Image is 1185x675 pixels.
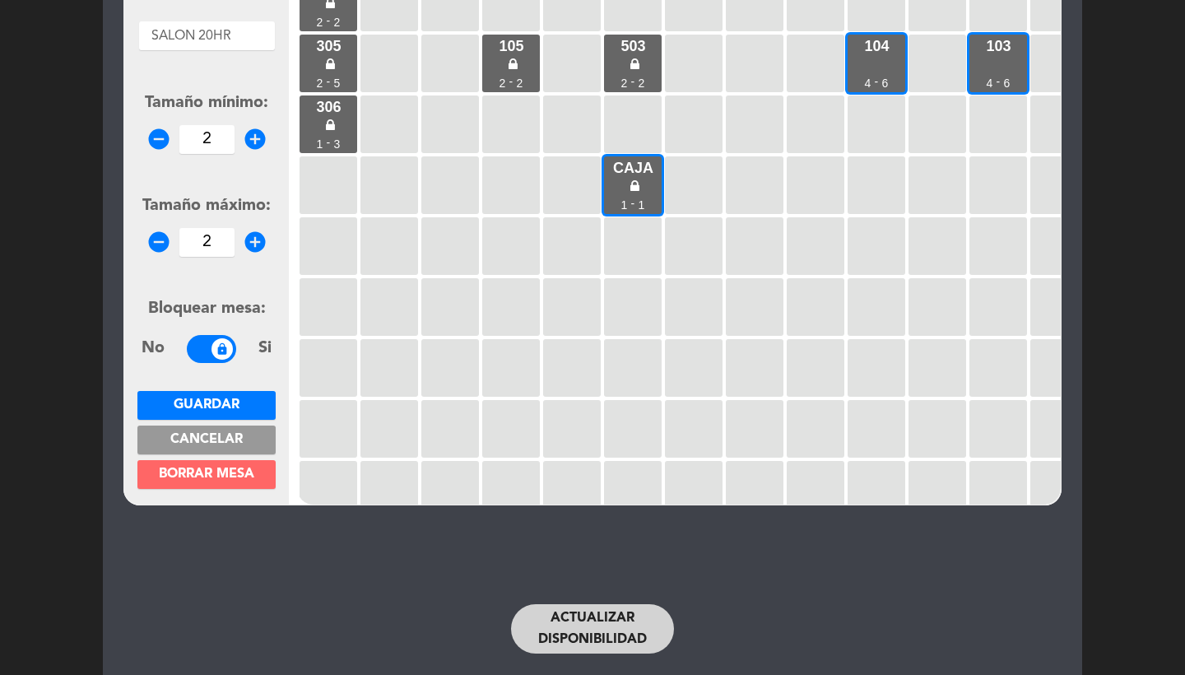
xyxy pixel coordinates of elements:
[146,230,171,254] i: remove_circle
[621,77,628,89] div: 2
[258,336,272,362] span: Si
[499,39,523,54] div: 105
[517,77,523,89] div: 2
[986,39,1011,54] div: 103
[142,336,165,362] span: No
[137,426,276,454] button: Cancelar
[865,77,871,89] div: 4
[334,16,341,28] div: 2
[170,433,243,446] span: Cancelar
[334,77,341,89] div: 5
[148,300,266,317] span: Bloquear mesa:
[142,198,271,214] span: Tamaño máximo:
[639,199,645,211] div: 1
[327,15,331,26] div: -
[145,95,268,111] span: Tamaño mínimo:
[316,100,341,114] div: 306
[631,198,635,209] div: -
[327,137,331,148] div: -
[613,161,653,175] div: CAJA
[243,127,267,151] i: add_circle
[334,138,341,150] div: 3
[987,77,993,89] div: 4
[864,39,889,54] div: 104
[146,127,171,151] i: remove_circle
[316,39,341,54] div: 305
[631,76,635,87] div: -
[159,468,254,481] span: Borrar mesa
[500,77,506,89] div: 2
[243,230,267,254] i: add_circle
[317,77,323,89] div: 2
[137,391,276,420] button: Guardar
[639,77,645,89] div: 2
[1004,77,1011,89] div: 6
[620,39,645,54] div: 503
[317,138,323,150] div: 1
[875,76,879,87] div: -
[174,398,239,412] span: Guardar
[327,76,331,87] div: -
[511,604,674,654] button: Actualizar disponibilidad
[882,77,889,89] div: 6
[137,460,276,489] button: Borrar mesa
[621,199,628,211] div: 1
[317,16,323,28] div: 2
[509,76,513,87] div: -
[997,76,1001,87] div: -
